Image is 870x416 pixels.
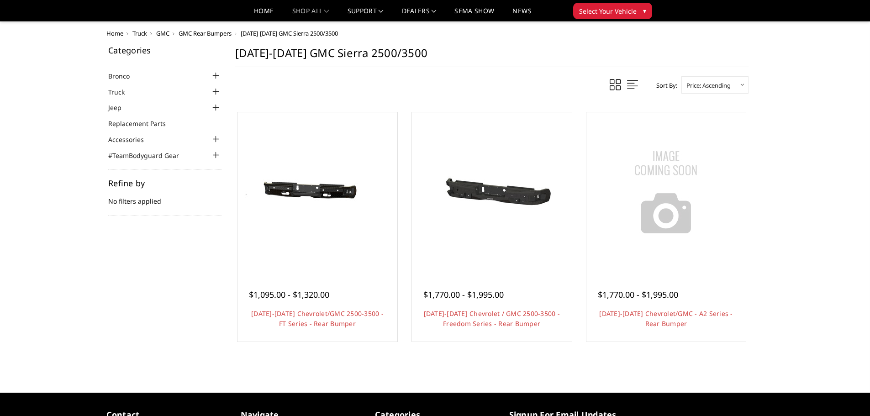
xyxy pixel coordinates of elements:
[132,29,147,37] a: Truck
[423,289,504,300] span: $1,770.00 - $1,995.00
[512,8,531,21] a: News
[573,3,652,19] button: Select Your Vehicle
[254,8,274,21] a: Home
[108,87,136,97] a: Truck
[651,79,677,92] label: Sort By:
[156,29,169,37] a: GMC
[108,119,177,128] a: Replacement Parts
[599,309,733,328] a: [DATE]-[DATE] Chevrolet/GMC - A2 Series - Rear Bumper
[179,29,232,37] a: GMC Rear Bumpers
[454,8,494,21] a: SEMA Show
[108,151,190,160] a: #TeamBodyguard Gear
[292,8,329,21] a: shop all
[108,46,221,54] h5: Categories
[108,71,141,81] a: Bronco
[106,29,123,37] a: Home
[108,179,221,187] h5: Refine by
[424,309,560,328] a: [DATE]-[DATE] Chevrolet / GMC 2500-3500 - Freedom Series - Rear Bumper
[240,115,395,270] a: 2020-2025 Chevrolet/GMC 2500-3500 - FT Series - Rear Bumper 2020-2025 Chevrolet/GMC 2500-3500 - F...
[235,46,749,67] h1: [DATE]-[DATE] GMC Sierra 2500/3500
[414,115,569,270] a: 2020-2025 Chevrolet / GMC 2500-3500 - Freedom Series - Rear Bumper 2020-2025 Chevrolet / GMC 2500...
[402,8,437,21] a: Dealers
[241,29,338,37] span: [DATE]-[DATE] GMC Sierra 2500/3500
[108,103,133,112] a: Jeep
[348,8,384,21] a: Support
[643,6,646,16] span: ▾
[249,289,329,300] span: $1,095.00 - $1,320.00
[108,179,221,216] div: No filters applied
[251,309,384,328] a: [DATE]-[DATE] Chevrolet/GMC 2500-3500 - FT Series - Rear Bumper
[579,6,637,16] span: Select Your Vehicle
[598,289,678,300] span: $1,770.00 - $1,995.00
[108,135,155,144] a: Accessories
